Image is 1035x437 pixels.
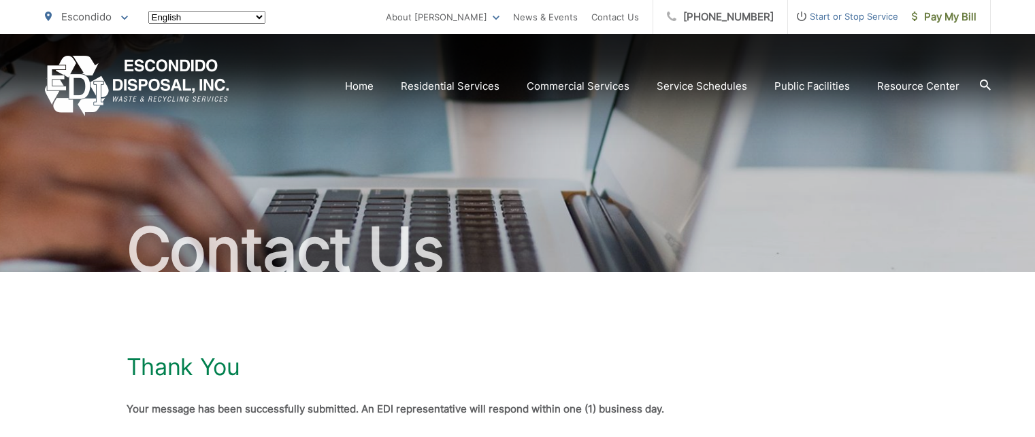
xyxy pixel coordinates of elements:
[591,9,639,25] a: Contact Us
[45,216,991,284] h2: Contact Us
[45,56,229,116] a: EDCD logo. Return to the homepage.
[774,78,850,94] a: Public Facilities
[877,78,959,94] a: Resource Center
[912,9,976,25] span: Pay My Bill
[148,11,265,24] select: Select a language
[127,353,240,381] h1: Thank You
[61,10,112,23] span: Escondido
[527,78,629,94] a: Commercial Services
[127,402,664,415] strong: Your message has been successfully submitted. An EDI representative will respond within one (1) b...
[345,78,374,94] a: Home
[401,78,499,94] a: Residential Services
[513,9,578,25] a: News & Events
[386,9,499,25] a: About [PERSON_NAME]
[657,78,747,94] a: Service Schedules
